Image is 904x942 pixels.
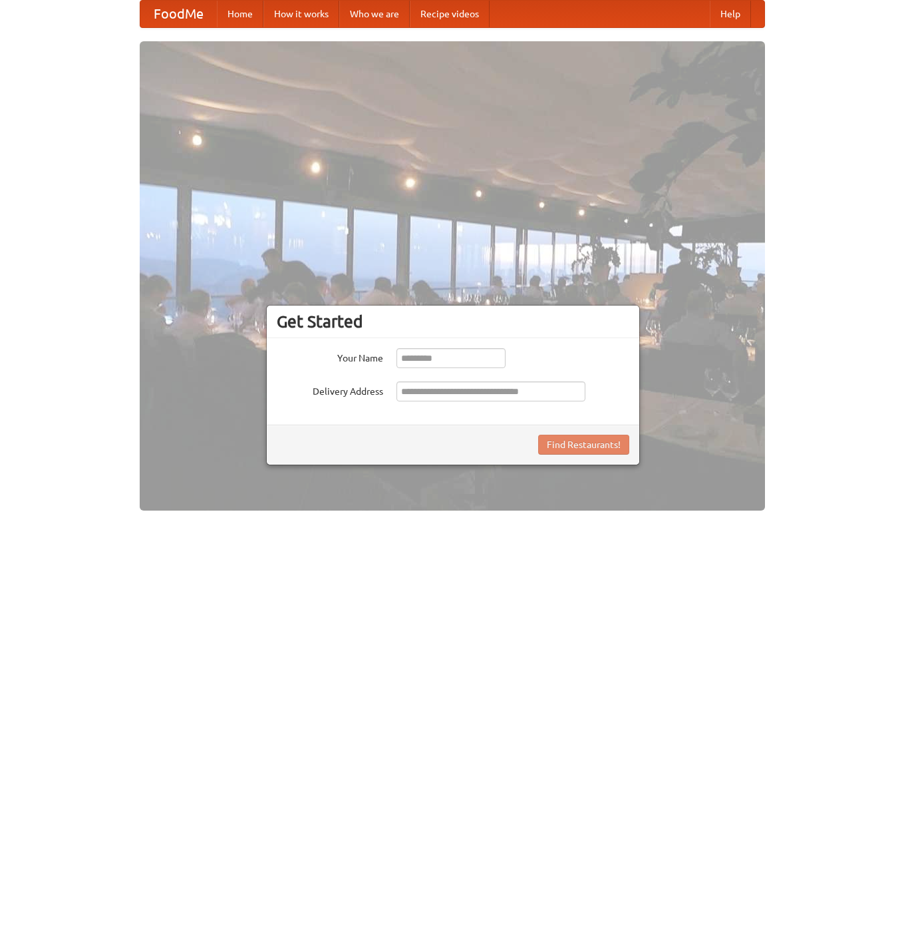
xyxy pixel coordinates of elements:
[339,1,410,27] a: Who we are
[538,435,629,455] button: Find Restaurants!
[410,1,490,27] a: Recipe videos
[710,1,751,27] a: Help
[277,381,383,398] label: Delivery Address
[277,348,383,365] label: Your Name
[217,1,263,27] a: Home
[277,312,629,332] h3: Get Started
[140,1,217,27] a: FoodMe
[263,1,339,27] a: How it works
